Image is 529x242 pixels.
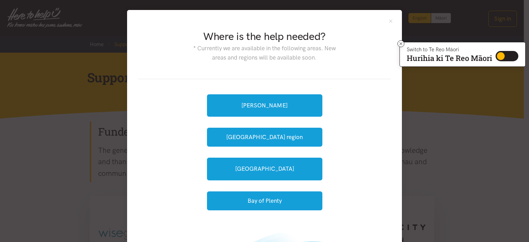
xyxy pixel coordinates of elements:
[407,55,492,61] p: Hurihia ki Te Reo Māori
[207,94,322,117] a: [PERSON_NAME]
[190,44,339,62] p: * Currently we are available in the following areas. New areas and regions will be available soon.
[388,18,394,24] button: Close
[207,191,322,210] button: Bay of Plenty
[207,128,322,147] button: [GEOGRAPHIC_DATA] region
[190,29,339,44] h2: Where is the help needed?
[407,48,492,52] p: Switch to Te Reo Māori
[207,158,322,180] a: [GEOGRAPHIC_DATA]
